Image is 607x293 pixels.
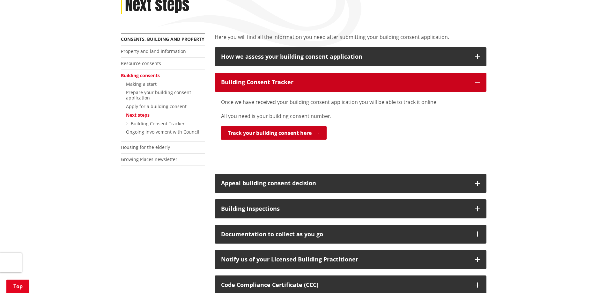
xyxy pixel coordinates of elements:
a: Housing for the elderly [121,144,170,150]
p: Once we have received your building consent application you will be able to track it online. [221,98,480,106]
a: Making a start [126,81,157,87]
a: Prepare your building consent application [126,89,191,101]
button: Documentation to collect as you go [215,225,486,244]
div: Appeal building consent decision [221,180,469,187]
a: Building consents [121,72,160,78]
a: Consents, building and property [121,36,204,42]
a: Apply for a building consent [126,103,187,109]
a: Property and land information [121,48,186,54]
button: Building Consent Tracker [215,73,486,92]
p: All you need is your building consent number. [221,112,480,120]
p: Here you will find all the information you need after submitting your building consent application. [215,33,486,41]
button: Building Inspections [215,199,486,218]
div: Notify us of your Licensed Building Practitioner [221,256,469,263]
a: Next steps [126,112,150,118]
div: Building Inspections [221,206,469,212]
a: Track your building consent here [221,126,327,140]
button: Notify us of your Licensed Building Practitioner [215,250,486,269]
iframe: Messenger Launcher [578,266,601,289]
div: How we assess your building consent application [221,54,469,60]
a: Building Consent Tracker [131,121,185,127]
a: Ongoing involvement with Council [126,129,199,135]
button: Appeal building consent decision [215,174,486,193]
a: Top [6,280,29,293]
a: Growing Places newsletter [121,156,177,162]
p: Code Compliance Certificate (CCC) [221,282,469,288]
div: Building Consent Tracker [221,79,469,85]
button: How we assess your building consent application [215,47,486,66]
div: Documentation to collect as you go [221,231,469,238]
a: Resource consents [121,60,161,66]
